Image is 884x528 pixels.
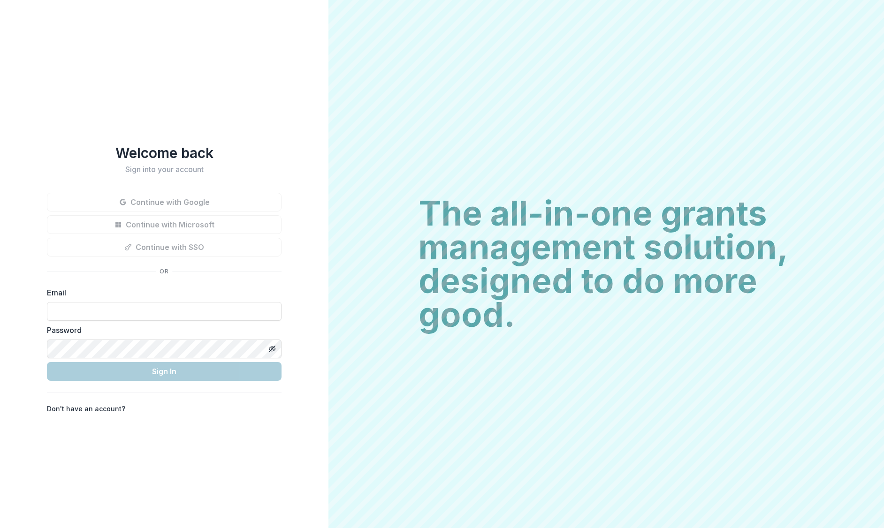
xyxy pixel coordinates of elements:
label: Email [47,287,276,298]
button: Continue with SSO [47,238,282,256]
button: Continue with Microsoft [47,215,282,234]
label: Password [47,324,276,336]
p: Don't have an account? [47,404,125,414]
button: Continue with Google [47,193,282,211]
button: Sign In [47,362,282,381]
button: Toggle password visibility [265,341,280,356]
h1: Welcome back [47,144,282,161]
h2: Sign into your account [47,165,282,174]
